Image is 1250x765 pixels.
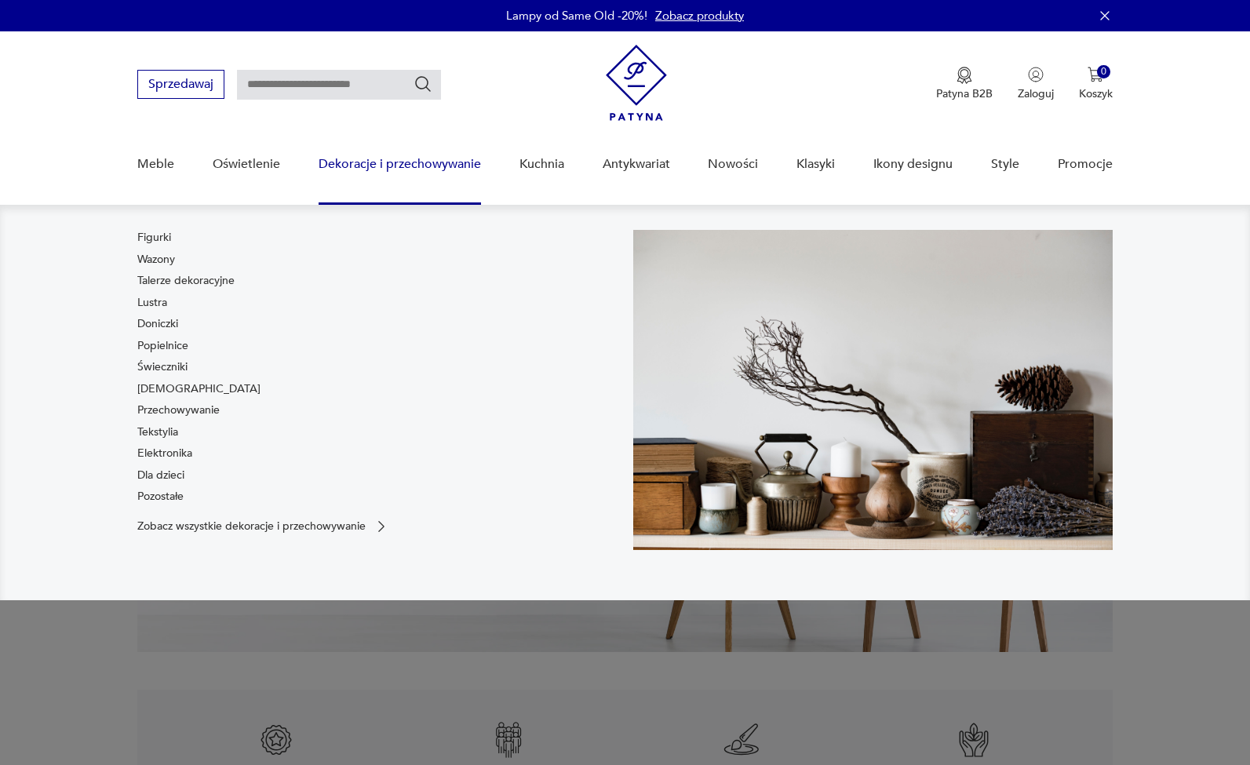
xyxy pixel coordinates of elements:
[1097,65,1110,78] div: 0
[319,134,481,195] a: Dekoracje i przechowywanie
[137,446,192,461] a: Elektronika
[1028,67,1044,82] img: Ikonka użytkownika
[137,252,175,268] a: Wazony
[137,424,178,440] a: Tekstylia
[137,381,261,397] a: [DEMOGRAPHIC_DATA]
[137,70,224,99] button: Sprzedawaj
[213,134,280,195] a: Oświetlenie
[137,521,366,531] p: Zobacz wszystkie dekoracje i przechowywanie
[936,67,993,101] a: Ikona medaluPatyna B2B
[873,134,953,195] a: Ikony designu
[137,403,220,418] a: Przechowywanie
[1079,67,1113,101] button: 0Koszyk
[137,519,389,534] a: Zobacz wszystkie dekoracje i przechowywanie
[606,45,667,121] img: Patyna - sklep z meblami i dekoracjami vintage
[655,8,744,24] a: Zobacz produkty
[633,230,1113,550] img: cfa44e985ea346226f89ee8969f25989.jpg
[137,80,224,91] a: Sprzedawaj
[137,489,184,505] a: Pozostałe
[137,230,171,246] a: Figurki
[519,134,564,195] a: Kuchnia
[1088,67,1103,82] img: Ikona koszyka
[137,295,167,311] a: Lustra
[414,75,432,93] button: Szukaj
[1018,86,1054,101] p: Zaloguj
[936,67,993,101] button: Patyna B2B
[957,67,972,84] img: Ikona medalu
[137,134,174,195] a: Meble
[936,86,993,101] p: Patyna B2B
[137,316,178,332] a: Doniczki
[1058,134,1113,195] a: Promocje
[137,338,188,354] a: Popielnice
[137,273,235,289] a: Talerze dekoracyjne
[796,134,835,195] a: Klasyki
[506,8,647,24] p: Lampy od Same Old -20%!
[991,134,1019,195] a: Style
[708,134,758,195] a: Nowości
[137,468,184,483] a: Dla dzieci
[1079,86,1113,101] p: Koszyk
[603,134,670,195] a: Antykwariat
[137,359,188,375] a: Świeczniki
[1018,67,1054,101] button: Zaloguj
